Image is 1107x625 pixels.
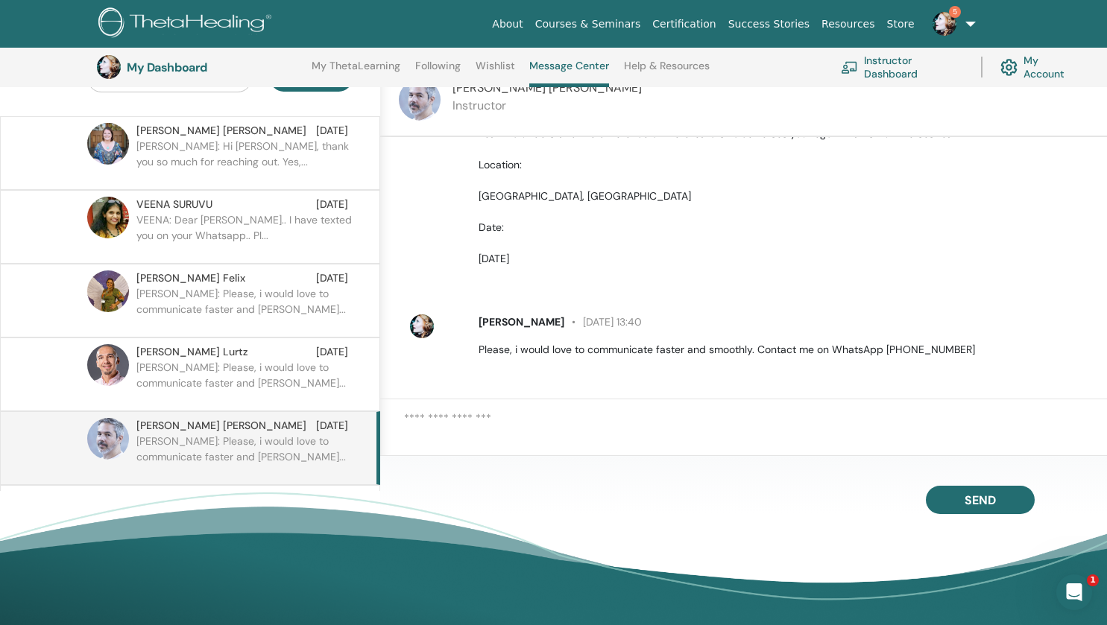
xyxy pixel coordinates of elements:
[316,270,348,286] span: [DATE]
[87,418,129,460] img: default.jpg
[841,51,963,83] a: Instructor Dashboard
[399,79,441,121] img: default.jpg
[136,270,245,286] span: [PERSON_NAME] Felix
[410,314,434,338] img: default.jpg
[312,60,400,83] a: My ThetaLearning
[926,486,1035,514] button: Send
[87,197,129,238] img: default.jpg
[881,10,921,38] a: Store
[316,197,348,212] span: [DATE]
[127,60,276,74] h3: My Dashboard
[529,10,647,38] a: Courses & Seminars
[316,344,348,360] span: [DATE]
[316,123,348,139] span: [DATE]
[476,60,515,83] a: Wishlist
[479,315,564,329] span: [PERSON_NAME]
[965,492,996,508] span: Send
[1087,574,1099,586] span: 1
[136,418,306,434] span: [PERSON_NAME] [PERSON_NAME]
[949,6,961,18] span: 5
[87,123,129,165] img: default.jpg
[87,344,129,386] img: default.jpg
[136,286,353,331] p: [PERSON_NAME]: Please, i would love to communicate faster and [PERSON_NAME]...
[452,80,642,95] span: [PERSON_NAME] [PERSON_NAME]
[486,10,529,38] a: About
[136,434,353,478] p: [PERSON_NAME]: Please, i would love to communicate faster and [PERSON_NAME]...
[722,10,816,38] a: Success Stories
[136,212,353,257] p: VEENA: Dear [PERSON_NAME].. I have texted you on your Whatsapp.. Pl...
[529,60,609,87] a: Message Center
[136,123,306,139] span: [PERSON_NAME] [PERSON_NAME]
[452,97,642,115] p: Instructor
[136,360,353,404] p: [PERSON_NAME]: Please, i would love to communicate faster and [PERSON_NAME]...
[479,342,1090,358] p: Please, i would love to communicate faster and smoothly. Contact me on WhatsApp [PHONE_NUMBER]
[564,315,642,329] span: [DATE] 13:40
[415,60,461,83] a: Following
[136,197,212,212] span: VEENA SURUVU
[1056,574,1092,610] iframe: Intercom live chat
[136,139,353,183] p: [PERSON_NAME]: Hi [PERSON_NAME], thank you so much for reaching out. Yes,...
[841,61,858,74] img: chalkboard-teacher.svg
[1000,55,1018,80] img: cog.svg
[316,418,348,434] span: [DATE]
[816,10,881,38] a: Resources
[646,10,722,38] a: Certification
[624,60,710,83] a: Help & Resources
[136,344,248,360] span: [PERSON_NAME] Lurtz
[87,270,129,312] img: default.jpg
[97,55,121,79] img: default.jpg
[98,7,277,41] img: logo.png
[933,12,956,36] img: default.jpg
[1000,51,1079,83] a: My Account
